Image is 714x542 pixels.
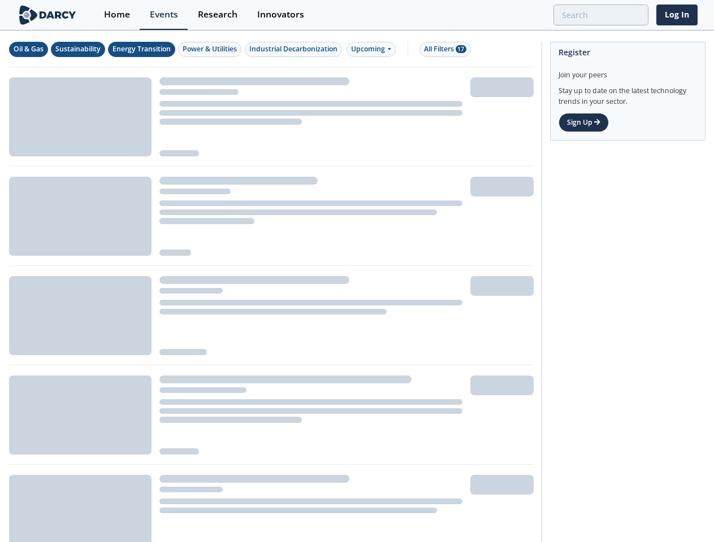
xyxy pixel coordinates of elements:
[14,44,44,54] div: Oil & Gas
[656,5,698,25] a: Log In
[559,80,697,107] div: Stay up to date on the latest technology trends in your sector.
[424,44,466,54] div: All Filters
[347,42,396,57] div: Upcoming
[249,44,337,54] div: Industrial Decarbonization
[108,42,175,57] button: Energy Transition
[112,44,171,54] div: Energy Transition
[51,42,105,57] button: Sustainability
[55,44,101,54] div: Sustainability
[9,42,48,57] button: Oil & Gas
[559,62,697,80] div: Join your peers
[245,42,342,57] button: Industrial Decarbonization
[419,42,471,57] button: All Filters 17
[559,113,609,132] a: Sign Up
[178,42,241,57] button: Power & Utilities
[456,45,466,53] span: 17
[257,10,304,19] div: Innovators
[183,44,237,54] div: Power & Utilities
[553,5,648,25] input: Advanced Search
[559,42,697,62] div: Register
[17,5,79,25] img: logo-wide.svg
[150,10,178,19] div: Events
[104,10,130,19] div: Home
[198,10,237,19] div: Research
